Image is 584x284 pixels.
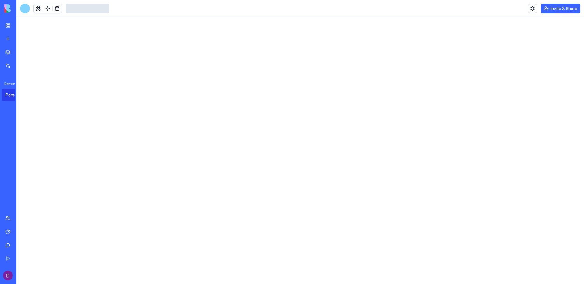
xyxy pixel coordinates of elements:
[5,92,23,98] div: Persona Feedback
[541,4,580,13] button: Invite & Share
[2,81,15,86] span: Recent
[2,89,26,101] a: Persona Feedback
[3,271,13,280] img: ACg8ocL5NvOaK806FwoqdO6kA4S11PwWwU2Ul1xbdWc2Q_7idgy3Qw=s96-c
[4,4,42,13] img: logo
